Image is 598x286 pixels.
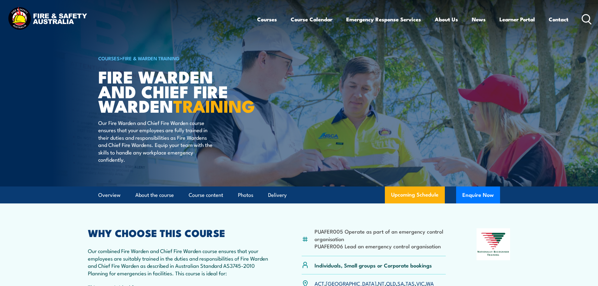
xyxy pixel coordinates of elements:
h1: Fire Warden and Chief Fire Warden [98,69,253,113]
a: COURSES [98,55,120,62]
a: News [472,11,486,28]
a: Learner Portal [499,11,535,28]
a: Course content [189,187,223,203]
a: Course Calendar [291,11,332,28]
strong: TRAINING [173,92,255,118]
a: Emergency Response Services [346,11,421,28]
li: PUAFER005 Operate as part of an emergency control organisation [315,228,446,242]
h2: WHY CHOOSE THIS COURSE [88,228,271,237]
h6: > [98,54,253,62]
a: Delivery [268,187,287,203]
a: Fire & Warden Training [122,55,180,62]
a: About Us [435,11,458,28]
a: About the course [135,187,174,203]
a: Overview [98,187,121,203]
a: Contact [549,11,568,28]
p: Our Fire Warden and Chief Fire Warden course ensures that your employees are fully trained in the... [98,119,213,163]
p: Individuals, Small groups or Corporate bookings [315,262,432,269]
img: Nationally Recognised Training logo. [477,228,510,260]
p: Our combined Fire Warden and Chief Fire Warden course ensures that your employees are suitably tr... [88,247,271,277]
a: Upcoming Schedule [385,186,445,203]
a: Photos [238,187,253,203]
a: Courses [257,11,277,28]
button: Enquire Now [456,186,500,203]
li: PUAFER006 Lead an emergency control organisation [315,242,446,250]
